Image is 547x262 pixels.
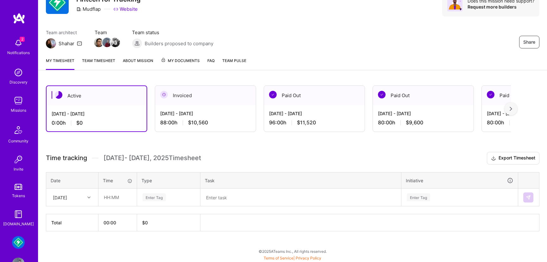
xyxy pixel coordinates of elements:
div: Discovery [9,79,28,85]
img: tokens [15,184,22,190]
span: [DATE] - [DATE] , 2025 Timesheet [104,154,201,162]
th: Date [46,172,98,189]
img: bell [12,37,25,49]
span: $11,520 [297,119,316,126]
img: Team Member Avatar [102,38,112,47]
div: 96:00 h [269,119,360,126]
span: $9,600 [406,119,423,126]
th: Total [46,214,98,231]
img: Paid Out [487,91,494,98]
span: My Documents [161,57,200,64]
span: $10,560 [188,119,208,126]
img: guide book [12,208,25,221]
span: Time tracking [46,154,87,162]
div: Mudflap [76,6,101,12]
div: Active [47,86,147,105]
div: Enter Tag [142,192,166,202]
th: 00:00 [98,214,137,231]
div: [DATE] - [DATE] [269,110,360,117]
div: Community [8,138,28,144]
div: Initiative [406,177,513,184]
img: teamwork [12,94,25,107]
div: Invite [14,166,23,172]
img: Active [55,91,62,99]
img: Community [11,122,26,138]
div: © 2025 ATeams Inc., All rights reserved. [38,243,547,259]
img: logo [13,13,25,24]
div: Enter Tag [407,192,430,202]
span: 2 [20,37,25,42]
div: Paid Out [373,86,474,105]
a: My Documents [161,57,200,70]
div: Notifications [7,49,30,56]
span: Share [523,39,535,45]
img: Paid Out [269,91,277,98]
a: FAQ [207,57,215,70]
a: My timesheet [46,57,74,70]
div: [DATE] - [DATE] [378,110,468,117]
div: [DATE] - [DATE] [160,110,251,117]
button: Export Timesheet [487,152,539,165]
span: Team Pulse [222,58,246,63]
a: Privacy Policy [296,256,321,260]
a: Mudflap: Fintech for Trucking [10,236,26,249]
img: Mudflap: Fintech for Trucking [12,236,25,249]
img: discovery [12,66,25,79]
span: $ 0 [142,220,148,225]
div: Missions [11,107,26,114]
div: [DATE] [53,194,67,201]
img: Invoiced [160,91,168,98]
div: [DOMAIN_NAME] [3,221,34,227]
div: Invoiced [155,86,256,105]
span: $0 [76,120,83,126]
a: Terms of Service [264,256,293,260]
img: Builders proposed to company [132,38,142,48]
div: Time [103,177,132,184]
i: icon CompanyGray [76,7,81,12]
div: 0:00 h [52,120,141,126]
span: | [264,256,321,260]
a: About Mission [123,57,153,70]
a: Team Pulse [222,57,246,70]
div: [DATE] - [DATE] [52,110,141,117]
i: icon Chevron [87,196,91,199]
a: Website [113,6,138,12]
i: icon Download [491,155,496,162]
img: Submit [526,195,531,200]
div: Shahar [59,40,74,47]
div: 88:00 h [160,119,251,126]
input: HH:MM [99,189,136,206]
span: Team status [132,29,213,36]
div: Tokens [12,192,25,199]
a: Team Member Avatar [103,37,111,48]
img: Paid Out [378,91,386,98]
th: Task [200,172,401,189]
img: Invite [12,153,25,166]
a: Team Member Avatar [111,37,119,48]
button: Share [519,36,539,48]
i: icon Mail [77,41,82,46]
div: Request more builders [468,4,534,10]
span: Team architect [46,29,82,36]
div: Paid Out [264,86,365,105]
a: Team timesheet [82,57,115,70]
span: Builders proposed to company [145,40,213,47]
img: Team Member Avatar [94,38,104,47]
img: Team Architect [46,38,56,48]
a: Team Member Avatar [95,37,103,48]
img: Team Member Avatar [110,38,120,47]
span: Team [95,29,119,36]
th: Type [137,172,200,189]
div: 80:00 h [378,119,468,126]
img: right [510,107,512,111]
